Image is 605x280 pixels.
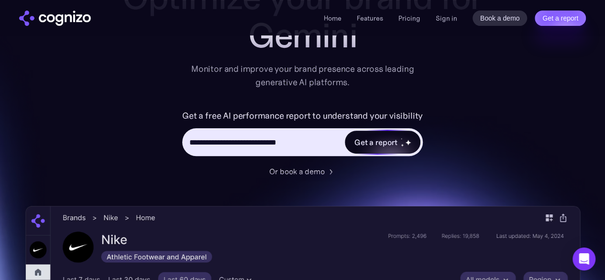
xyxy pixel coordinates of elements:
div: Get a report [354,136,397,148]
a: Get a report [535,11,586,26]
div: Or book a demo [269,166,325,177]
img: star [401,144,404,147]
a: home [19,11,91,26]
div: Gemini [111,16,494,55]
a: Features [357,14,383,22]
div: Monitor and improve your brand presence across leading generative AI platforms. [185,62,420,89]
img: star [405,139,411,146]
div: Open Intercom Messenger [572,247,595,270]
img: cognizo logo [19,11,91,26]
form: Hero URL Input Form [182,108,423,161]
a: Get a reportstarstarstar [344,130,421,155]
a: Sign in [436,12,457,24]
label: Get a free AI performance report to understand your visibility [182,108,423,123]
img: star [401,138,402,139]
a: Book a demo [473,11,528,26]
a: Or book a demo [269,166,336,177]
a: Pricing [398,14,420,22]
a: Home [324,14,341,22]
